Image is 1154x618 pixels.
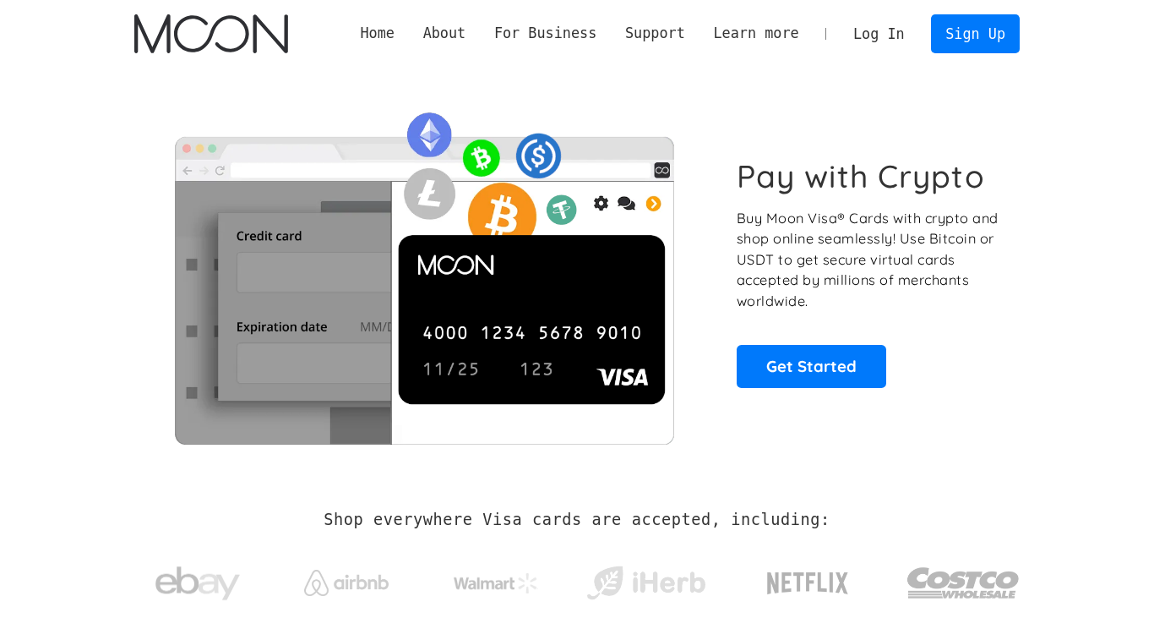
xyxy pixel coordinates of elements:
[906,551,1020,615] img: Costco
[765,562,850,604] img: Netflix
[324,511,830,529] h2: Shop everywhere Visa cards are accepted, including:
[134,101,713,444] img: Moon Cards let you spend your crypto anywhere Visa is accepted.
[732,545,884,613] a: Netflix
[304,570,389,596] img: Airbnb
[625,23,685,44] div: Support
[346,23,409,44] a: Home
[583,544,709,614] a: iHerb
[423,23,466,44] div: About
[494,23,596,44] div: For Business
[284,553,410,604] a: Airbnb
[611,23,699,44] div: Support
[409,23,480,44] div: About
[433,556,559,602] a: Walmart
[931,14,1019,52] a: Sign Up
[454,573,538,593] img: Walmart
[583,561,709,605] img: iHerb
[699,23,814,44] div: Learn more
[737,208,1001,312] p: Buy Moon Visa® Cards with crypto and shop online seamlessly! Use Bitcoin or USDT to get secure vi...
[134,14,287,53] img: Moon Logo
[737,345,886,387] a: Get Started
[134,14,287,53] a: home
[480,23,611,44] div: For Business
[839,15,918,52] a: Log In
[155,557,240,610] img: ebay
[737,157,985,195] h1: Pay with Crypto
[713,23,798,44] div: Learn more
